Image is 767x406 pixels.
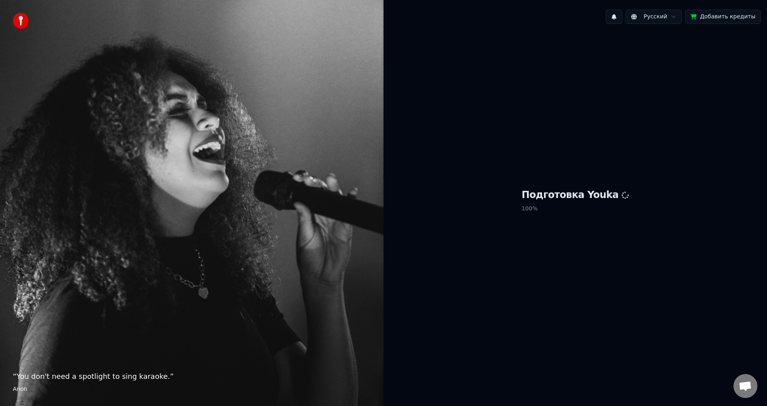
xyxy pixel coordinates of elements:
[685,10,761,24] button: Добавить кредиты
[522,202,629,216] p: 100 %
[733,374,757,398] div: Открытый чат
[13,385,371,393] footer: Anon
[522,189,629,202] h1: Подготовка Youka
[13,13,29,29] img: youka
[13,371,371,382] p: “ You don't need a spotlight to sing karaoke. ”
